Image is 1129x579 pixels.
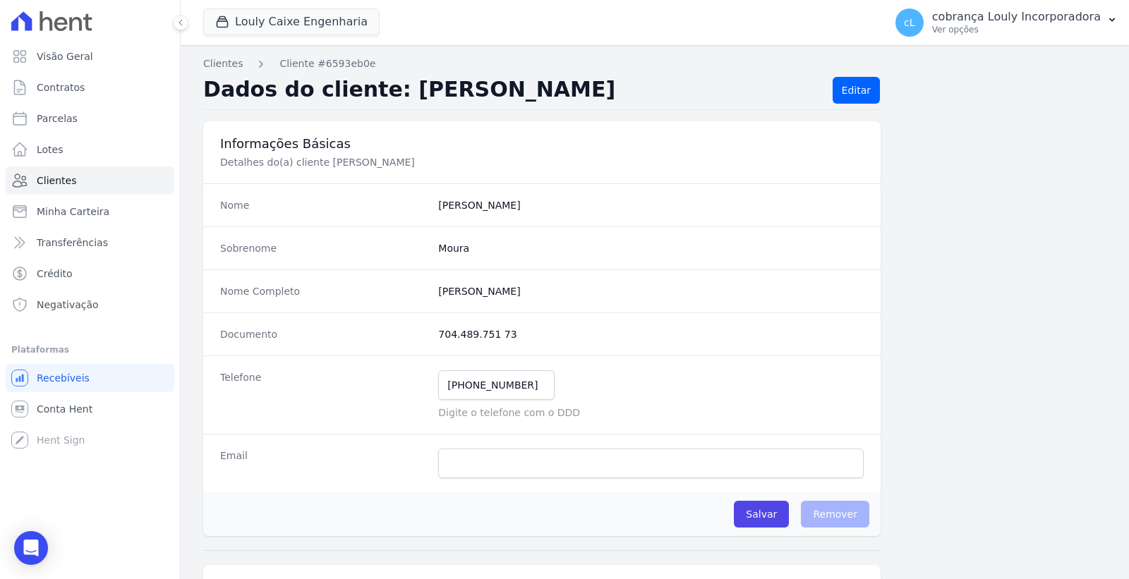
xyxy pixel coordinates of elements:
span: Transferências [37,236,108,250]
dd: 704.489.751 73 [438,327,864,341]
h3: Informações Básicas [220,135,864,152]
span: Parcelas [37,111,78,126]
span: Visão Geral [37,49,93,63]
a: Cliente #6593eb0e [279,56,375,71]
nav: Breadcrumb [203,56,1106,71]
a: Editar [833,77,880,104]
a: Negativação [6,291,174,319]
span: cL [904,18,915,28]
span: Lotes [37,142,64,157]
a: Minha Carteira [6,197,174,226]
button: cL cobrança Louly Incorporadora Ver opções [884,3,1129,42]
dd: [PERSON_NAME] [438,198,864,212]
span: Clientes [37,173,76,188]
span: Contratos [37,80,85,95]
p: Digite o telefone com o DDD [438,406,864,420]
div: Open Intercom Messenger [14,531,48,565]
a: Conta Hent [6,395,174,423]
span: Recebíveis [37,371,90,385]
dd: Moura [438,241,864,255]
a: Clientes [203,56,243,71]
div: Plataformas [11,341,169,358]
a: Visão Geral [6,42,174,71]
span: Crédito [37,267,73,281]
a: Lotes [6,135,174,164]
span: Negativação [37,298,99,312]
dd: [PERSON_NAME] [438,284,864,298]
dt: Nome [220,198,427,212]
dt: Nome Completo [220,284,427,298]
p: cobrança Louly Incorporadora [932,10,1101,24]
a: Recebíveis [6,364,174,392]
dt: Sobrenome [220,241,427,255]
a: Transferências [6,228,174,257]
dt: Email [220,449,427,478]
button: Louly Caixe Engenharia [203,8,380,35]
span: Remover [801,501,869,528]
a: Clientes [6,166,174,195]
input: Salvar [734,501,789,528]
dt: Documento [220,327,427,341]
a: Contratos [6,73,174,102]
p: Ver opções [932,24,1101,35]
a: Parcelas [6,104,174,133]
h2: Dados do cliente: [PERSON_NAME] [203,77,821,104]
span: Conta Hent [37,402,92,416]
dt: Telefone [220,370,427,420]
a: Crédito [6,260,174,288]
p: Detalhes do(a) cliente [PERSON_NAME] [220,155,694,169]
span: Minha Carteira [37,205,109,219]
